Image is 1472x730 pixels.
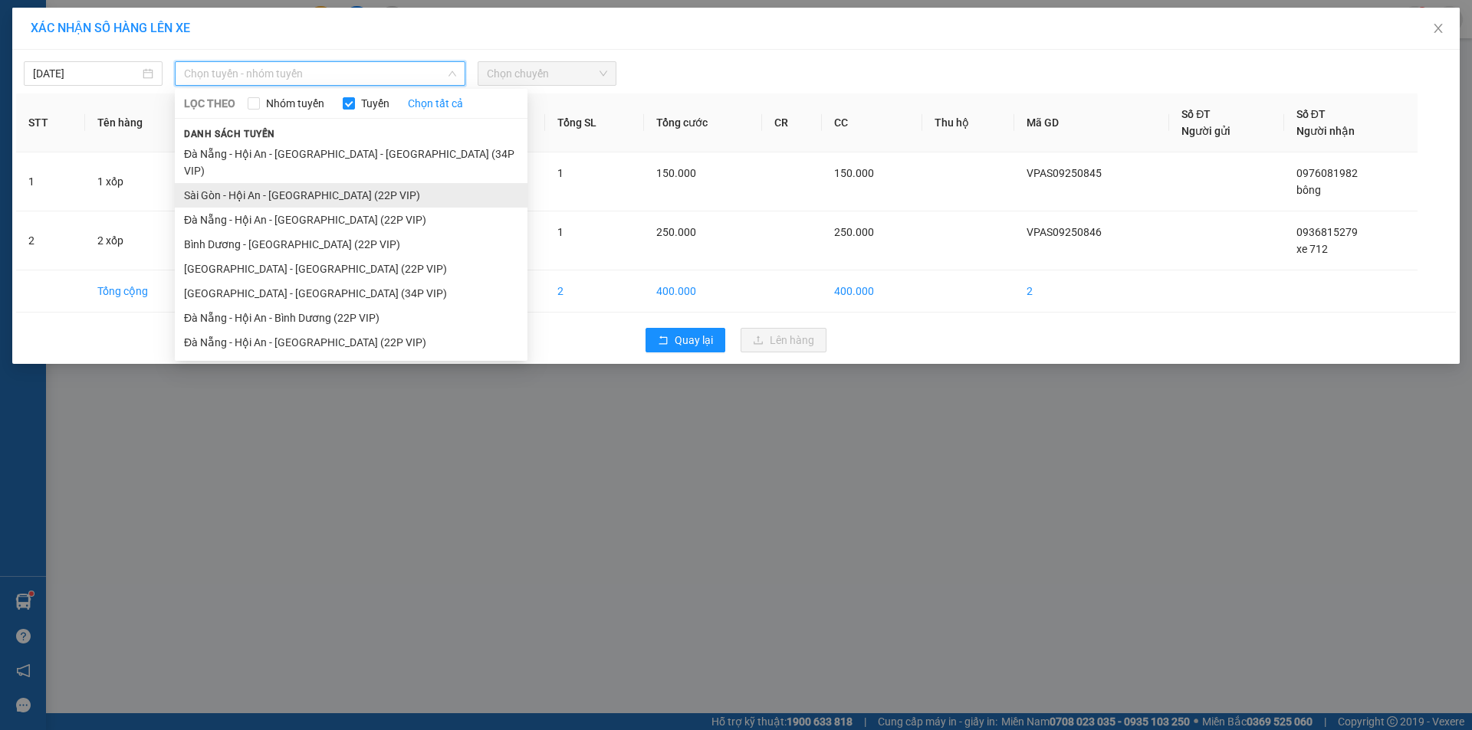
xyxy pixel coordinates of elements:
[1296,167,1358,179] span: 0976081982
[1027,167,1102,179] span: VPAS09250845
[1296,184,1321,196] span: bông
[1417,8,1460,51] button: Close
[822,270,922,313] td: 400.000
[85,270,202,313] td: Tổng cộng
[1296,108,1326,120] span: Số ĐT
[834,226,874,238] span: 250.000
[1296,226,1358,238] span: 0936815279
[175,142,527,183] li: Đà Nẵng - Hội An - [GEOGRAPHIC_DATA] - [GEOGRAPHIC_DATA] (34P VIP)
[1014,93,1169,152] th: Mã GD
[1181,108,1211,120] span: Số ĐT
[557,167,563,179] span: 1
[85,211,202,270] td: 2 xốp
[1296,243,1328,255] span: xe 712
[834,167,874,179] span: 150.000
[8,84,103,181] b: 39/4A Quốc Lộ 1A - [GEOGRAPHIC_DATA] - An Sương - [GEOGRAPHIC_DATA]
[106,65,204,116] li: VP [GEOGRAPHIC_DATA]
[487,62,607,85] span: Chọn chuyến
[175,281,527,306] li: [GEOGRAPHIC_DATA] - [GEOGRAPHIC_DATA] (34P VIP)
[260,95,330,112] span: Nhóm tuyến
[85,93,202,152] th: Tên hàng
[656,226,696,238] span: 250.000
[1432,22,1444,34] span: close
[1181,125,1230,137] span: Người gửi
[31,21,190,35] span: XÁC NHẬN SỐ HÀNG LÊN XE
[175,257,527,281] li: [GEOGRAPHIC_DATA] - [GEOGRAPHIC_DATA] (22P VIP)
[8,85,18,96] span: environment
[16,152,85,211] td: 1
[644,270,762,313] td: 400.000
[922,93,1014,152] th: Thu hộ
[448,69,457,78] span: down
[656,167,696,179] span: 150.000
[184,62,456,85] span: Chọn tuyến - nhóm tuyến
[8,8,222,37] li: [PERSON_NAME]
[175,183,527,208] li: Sài Gòn - Hội An - [GEOGRAPHIC_DATA] (22P VIP)
[1027,226,1102,238] span: VPAS09250846
[1014,270,1169,313] td: 2
[741,328,826,352] button: uploadLên hàng
[175,330,527,355] li: Đà Nẵng - Hội An - [GEOGRAPHIC_DATA] (22P VIP)
[175,127,284,141] span: Danh sách tuyến
[175,306,527,330] li: Đà Nẵng - Hội An - Bình Dương (22P VIP)
[175,208,527,232] li: Đà Nẵng - Hội An - [GEOGRAPHIC_DATA] (22P VIP)
[762,93,822,152] th: CR
[355,95,396,112] span: Tuyến
[16,93,85,152] th: STT
[175,232,527,257] li: Bình Dương - [GEOGRAPHIC_DATA] (22P VIP)
[16,211,85,270] td: 2
[545,93,644,152] th: Tổng SL
[184,95,235,112] span: LỌC THEO
[557,226,563,238] span: 1
[8,65,106,82] li: VP VP An Sương
[658,335,669,347] span: rollback
[33,65,140,82] input: 11/09/2025
[675,332,713,349] span: Quay lại
[646,328,725,352] button: rollbackQuay lại
[85,152,202,211] td: 1 xốp
[408,95,463,112] a: Chọn tất cả
[1296,125,1355,137] span: Người nhận
[644,93,762,152] th: Tổng cước
[545,270,644,313] td: 2
[822,93,922,152] th: CC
